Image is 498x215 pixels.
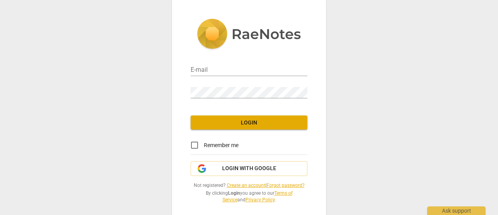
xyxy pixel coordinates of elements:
[228,190,240,196] b: Login
[227,183,265,188] a: Create an account
[191,161,307,176] button: Login with Google
[197,119,301,127] span: Login
[267,183,305,188] a: Forgot password?
[222,165,276,172] span: Login with Google
[197,19,301,51] img: 5ac2273c67554f335776073100b6d88f.svg
[204,141,238,149] span: Remember me
[427,206,486,215] div: Ask support
[191,115,307,130] button: Login
[245,197,275,203] a: Privacy Policy
[191,190,307,203] span: By clicking you agree to our and .
[191,182,307,189] span: Not registered? |
[223,190,293,203] a: Terms of Service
